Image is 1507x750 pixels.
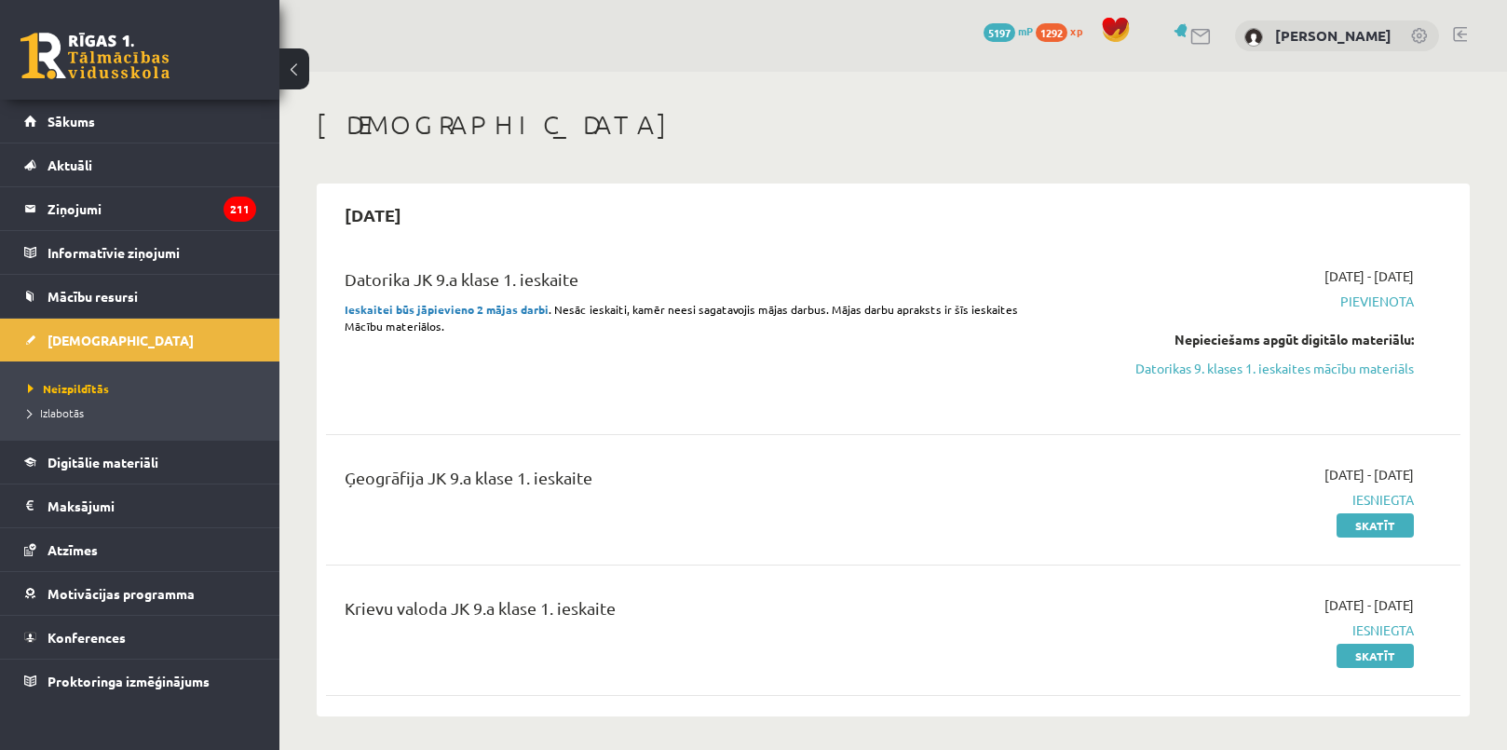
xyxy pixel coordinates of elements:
[20,33,170,79] a: Rīgas 1. Tālmācības vidusskola
[48,484,256,527] legend: Maksājumi
[24,616,256,659] a: Konferences
[28,380,261,397] a: Neizpildītās
[48,113,95,130] span: Sākums
[48,454,158,470] span: Digitālie materiāli
[24,528,256,571] a: Atzīmes
[1070,23,1082,38] span: xp
[28,404,261,421] a: Izlabotās
[48,332,194,348] span: [DEMOGRAPHIC_DATA]
[1337,513,1414,538] a: Skatīt
[1076,620,1414,640] span: Iesniegta
[24,660,256,702] a: Proktoringa izmēģinājums
[984,23,1015,42] span: 5197
[48,231,256,274] legend: Informatīvie ziņojumi
[24,231,256,274] a: Informatīvie ziņojumi
[1036,23,1092,38] a: 1292 xp
[48,187,256,230] legend: Ziņojumi
[24,319,256,361] a: [DEMOGRAPHIC_DATA]
[1036,23,1067,42] span: 1292
[1076,330,1414,349] div: Nepieciešams apgūt digitālo materiālu:
[48,629,126,646] span: Konferences
[1076,490,1414,510] span: Iesniegta
[1275,26,1392,45] a: [PERSON_NAME]
[1076,292,1414,311] span: Pievienota
[1337,644,1414,668] a: Skatīt
[28,381,109,396] span: Neizpildītās
[48,288,138,305] span: Mācību resursi
[1076,359,1414,378] a: Datorikas 9. klases 1. ieskaites mācību materiāls
[1018,23,1033,38] span: mP
[345,595,1048,630] div: Krievu valoda JK 9.a klase 1. ieskaite
[1324,465,1414,484] span: [DATE] - [DATE]
[345,302,549,317] strong: Ieskaitei būs jāpievieno 2 mājas darbi
[24,441,256,484] a: Digitālie materiāli
[24,100,256,143] a: Sākums
[24,572,256,615] a: Motivācijas programma
[345,465,1048,499] div: Ģeogrāfija JK 9.a klase 1. ieskaite
[48,157,92,173] span: Aktuāli
[224,197,256,222] i: 211
[317,109,1470,141] h1: [DEMOGRAPHIC_DATA]
[48,673,210,689] span: Proktoringa izmēģinājums
[24,484,256,527] a: Maksājumi
[326,193,420,237] h2: [DATE]
[48,585,195,602] span: Motivācijas programma
[345,302,1018,334] span: . Nesāc ieskaiti, kamēr neesi sagatavojis mājas darbus. Mājas darbu apraksts ir šīs ieskaites Māc...
[1244,28,1263,47] img: Šarlote Eva Eihmane
[24,187,256,230] a: Ziņojumi211
[24,143,256,186] a: Aktuāli
[48,541,98,558] span: Atzīmes
[1324,266,1414,286] span: [DATE] - [DATE]
[345,266,1048,301] div: Datorika JK 9.a klase 1. ieskaite
[28,405,84,420] span: Izlabotās
[984,23,1033,38] a: 5197 mP
[24,275,256,318] a: Mācību resursi
[1324,595,1414,615] span: [DATE] - [DATE]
